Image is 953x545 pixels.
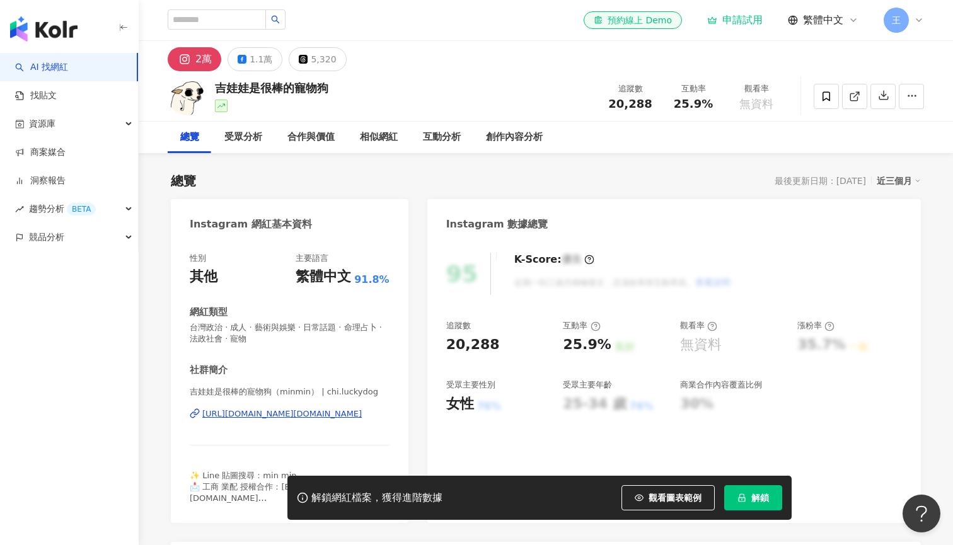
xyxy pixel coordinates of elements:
div: [URL][DOMAIN_NAME][DOMAIN_NAME] [202,408,362,420]
span: 25.9% [674,98,713,110]
div: 社群簡介 [190,364,228,377]
div: 吉娃娃是很棒的寵物狗 [215,80,328,96]
div: 受眾主要年齡 [563,379,612,391]
div: BETA [67,203,96,215]
div: 創作內容分析 [486,130,543,145]
div: 繁體中文 [296,267,351,287]
span: rise [15,205,24,214]
div: 相似網紅 [360,130,398,145]
div: 近三個月 [877,173,921,189]
button: 5,320 [289,47,346,71]
div: 網紅類型 [190,306,228,319]
div: 觀看率 [732,83,780,95]
div: 5,320 [311,50,336,68]
span: 趨勢分析 [29,195,96,223]
a: searchAI 找網紅 [15,61,68,74]
div: 解鎖網紅檔案，獲得進階數據 [311,491,442,505]
span: search [271,15,280,24]
span: lock [737,493,746,502]
div: 合作與價值 [287,130,335,145]
a: 申請試用 [707,14,763,26]
a: [URL][DOMAIN_NAME][DOMAIN_NAME] [190,408,390,420]
div: 性別 [190,253,206,264]
a: 找貼文 [15,89,57,102]
span: 王 [892,13,901,27]
div: 主要語言 [296,253,328,264]
div: 互動率 [669,83,717,95]
span: 吉娃娃是很棒的寵物狗（minmin） | chi.luckydog [190,386,390,398]
div: 2萬 [195,50,212,68]
span: 資源庫 [29,110,55,138]
div: 追蹤數 [446,320,471,331]
div: 互動率 [563,320,600,331]
span: 解鎖 [751,493,769,503]
span: 20,288 [608,97,652,110]
a: 洞察報告 [15,175,66,187]
button: 2萬 [168,47,221,71]
div: Instagram 數據總覽 [446,217,548,231]
span: 競品分析 [29,223,64,251]
div: 受眾主要性別 [446,379,495,391]
div: 1.1萬 [250,50,272,68]
div: 總覽 [180,130,199,145]
div: 無資料 [680,335,722,355]
div: Instagram 網紅基本資料 [190,217,312,231]
div: 總覽 [171,172,196,190]
img: KOL Avatar [168,77,205,115]
div: K-Score : [514,253,594,267]
div: 追蹤數 [606,83,654,95]
div: 最後更新日期：[DATE] [775,176,866,186]
div: 女性 [446,394,474,414]
span: ✨ Line 貼圖搜尋：min min 📩 工商 業配 授權合作：[EMAIL_ADDRESS][DOMAIN_NAME] 吉娃娃性格極為神經質，喜歡到處吠叫，所以為人詬病。 [190,471,378,526]
div: 商業合作內容覆蓋比例 [680,379,762,391]
div: 25.9% [563,335,611,355]
div: 預約線上 Demo [594,14,672,26]
span: 台灣政治 · 成人 · 藝術與娛樂 · 日常話題 · 命理占卜 · 法政社會 · 寵物 [190,322,390,345]
div: 觀看率 [680,320,717,331]
span: 觀看圖表範例 [649,493,702,503]
a: 商案媒合 [15,146,66,159]
div: 其他 [190,267,217,287]
span: 91.8% [354,273,390,287]
div: 20,288 [446,335,500,355]
button: 1.1萬 [228,47,282,71]
div: 受眾分析 [224,130,262,145]
a: 預約線上 Demo [584,11,682,29]
button: 解鎖 [724,485,782,510]
img: logo [10,16,78,42]
div: 互動分析 [423,130,461,145]
button: 觀看圖表範例 [621,485,715,510]
span: 無資料 [739,98,773,110]
span: 繁體中文 [803,13,843,27]
div: 漲粉率 [797,320,835,331]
